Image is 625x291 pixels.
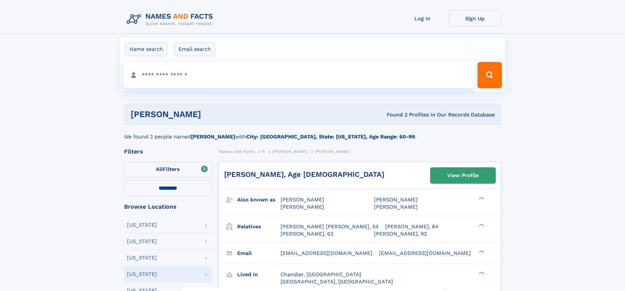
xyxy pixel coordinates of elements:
[125,42,167,56] label: Name search
[315,149,350,154] span: [PERSON_NAME]
[477,223,485,227] div: ❯
[477,271,485,275] div: ❯
[219,147,255,156] a: Names and Facts
[124,162,212,177] label: Filters
[127,255,157,260] div: [US_STATE]
[374,197,418,203] span: [PERSON_NAME]
[124,10,219,28] img: Logo Names and Facts
[449,10,501,27] a: Sign Up
[174,42,215,56] label: Email search
[191,134,235,140] b: [PERSON_NAME]
[379,250,471,256] span: [EMAIL_ADDRESS][DOMAIN_NAME]
[272,147,307,156] a: [PERSON_NAME]
[131,110,294,118] h1: [PERSON_NAME]
[396,10,449,27] a: Log In
[281,279,393,285] span: [GEOGRAPHIC_DATA], [GEOGRAPHIC_DATA]
[124,149,212,155] div: Filters
[477,196,485,200] div: ❯
[237,194,281,205] h3: Also known as
[374,230,427,238] a: [PERSON_NAME], 92
[127,239,157,244] div: [US_STATE]
[246,134,415,140] b: City: [GEOGRAPHIC_DATA], State: [US_STATE], Age Range: 60-99
[385,223,438,230] a: [PERSON_NAME], 84
[374,204,418,210] span: [PERSON_NAME]
[281,271,361,278] span: Chandler, [GEOGRAPHIC_DATA]
[156,166,163,172] span: All
[281,204,324,210] span: [PERSON_NAME]
[127,272,157,277] div: [US_STATE]
[272,149,307,154] span: [PERSON_NAME]
[294,111,495,118] div: Found 2 Profiles In Our Records Database
[281,223,379,230] a: [PERSON_NAME] [PERSON_NAME], 54
[124,125,501,141] div: We found 2 people named with .
[447,168,479,183] div: View Profile
[123,62,475,88] input: search input
[124,204,212,210] div: Browse Locations
[430,168,495,183] a: View Profile
[224,170,384,178] a: [PERSON_NAME], Age [DEMOGRAPHIC_DATA]
[281,250,372,256] span: [EMAIL_ADDRESS][DOMAIN_NAME]
[281,197,324,203] span: [PERSON_NAME]
[262,149,265,154] span: H
[477,62,502,88] button: Search Button
[477,249,485,254] div: ❯
[237,248,281,259] h3: Email
[237,269,281,280] h3: Lived in
[237,221,281,232] h3: Relatives
[281,230,333,238] a: [PERSON_NAME], 63
[127,222,157,228] div: [US_STATE]
[262,147,265,156] a: H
